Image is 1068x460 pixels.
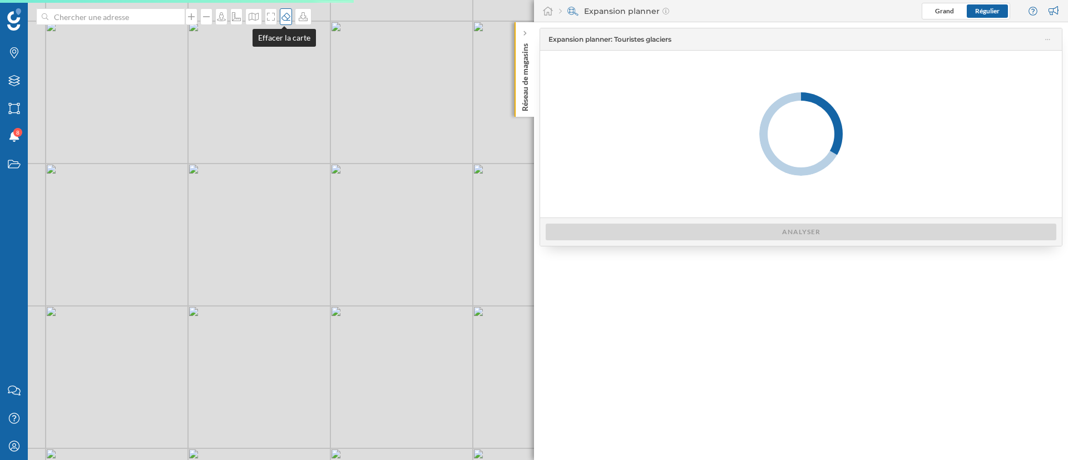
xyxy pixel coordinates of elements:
[611,35,671,43] span: : Touristes glaciers
[548,34,671,44] span: Expansion planner
[975,7,1000,15] span: Régulier
[253,29,316,47] div: Effacer la carte
[520,39,531,111] p: Réseau de magasins
[559,6,669,17] div: Expansion planner
[935,7,954,15] span: Grand
[567,6,578,17] img: search-areas.svg
[7,8,21,31] img: Logo Geoblink
[16,127,19,138] span: 8
[18,8,72,18] span: Assistance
